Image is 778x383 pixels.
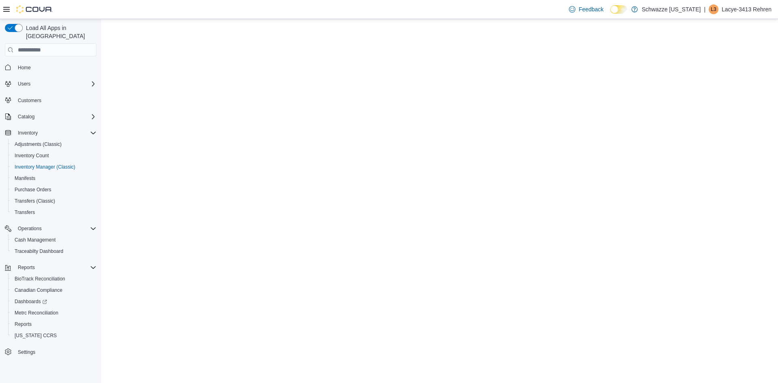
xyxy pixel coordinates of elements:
span: Catalog [15,112,96,122]
a: Dashboards [8,296,100,307]
a: Canadian Compliance [11,285,66,295]
button: Inventory [15,128,41,138]
button: BioTrack Reconciliation [8,273,100,285]
a: Traceabilty Dashboard [11,246,66,256]
span: Users [18,81,30,87]
span: Canadian Compliance [15,287,62,293]
span: Metrc Reconciliation [15,310,58,316]
span: Customers [15,95,96,105]
span: Reports [15,321,32,327]
span: BioTrack Reconciliation [11,274,96,284]
span: Adjustments (Classic) [15,141,62,148]
a: Home [15,63,34,73]
button: Customers [2,94,100,106]
span: Transfers (Classic) [11,196,96,206]
span: Transfers (Classic) [15,198,55,204]
span: Reports [11,319,96,329]
span: Manifests [15,175,35,182]
button: Metrc Reconciliation [8,307,100,319]
button: Settings [2,346,100,358]
a: Inventory Count [11,151,52,160]
span: Inventory [18,130,38,136]
button: Transfers (Classic) [8,195,100,207]
a: Transfers [11,208,38,217]
button: Users [15,79,34,89]
span: Reports [15,263,96,272]
span: Home [15,62,96,72]
button: Catalog [2,111,100,122]
span: [US_STATE] CCRS [15,332,57,339]
a: Purchase Orders [11,185,55,195]
p: | [704,4,705,14]
div: Lacye-3413 Rehren [709,4,718,14]
span: Traceabilty Dashboard [11,246,96,256]
a: Transfers (Classic) [11,196,58,206]
span: Purchase Orders [11,185,96,195]
span: Purchase Orders [15,186,51,193]
span: L3 [711,4,716,14]
span: BioTrack Reconciliation [15,276,65,282]
button: Operations [15,224,45,233]
span: Inventory Count [15,152,49,159]
button: Transfers [8,207,100,218]
span: Inventory Manager (Classic) [15,164,75,170]
span: Dashboards [15,298,47,305]
button: Traceabilty Dashboard [8,246,100,257]
span: Reports [18,264,35,271]
span: Operations [15,224,96,233]
a: BioTrack Reconciliation [11,274,68,284]
button: Reports [2,262,100,273]
span: Manifests [11,173,96,183]
a: Manifests [11,173,38,183]
p: Schwazze [US_STATE] [642,4,701,14]
a: [US_STATE] CCRS [11,331,60,340]
a: Metrc Reconciliation [11,308,62,318]
button: Inventory [2,127,100,139]
a: Reports [11,319,35,329]
button: Reports [15,263,38,272]
a: Feedback [566,1,607,17]
span: Metrc Reconciliation [11,308,96,318]
span: Operations [18,225,42,232]
span: Inventory [15,128,96,138]
button: Catalog [15,112,38,122]
a: Adjustments (Classic) [11,139,65,149]
span: Washington CCRS [11,331,96,340]
a: Customers [15,96,45,105]
span: Canadian Compliance [11,285,96,295]
span: Settings [18,349,35,355]
a: Cash Management [11,235,59,245]
nav: Complex example [5,58,96,379]
button: Manifests [8,173,100,184]
img: Cova [16,5,53,13]
span: Transfers [11,208,96,217]
button: Home [2,61,100,73]
a: Inventory Manager (Classic) [11,162,79,172]
button: Purchase Orders [8,184,100,195]
span: Customers [18,97,41,104]
button: Cash Management [8,234,100,246]
a: Settings [15,347,38,357]
span: Settings [15,347,96,357]
span: Cash Management [15,237,56,243]
span: Dashboards [11,297,96,306]
button: Operations [2,223,100,234]
a: Dashboards [11,297,50,306]
button: Users [2,78,100,90]
span: Inventory Manager (Classic) [11,162,96,172]
span: Cash Management [11,235,96,245]
button: Canadian Compliance [8,285,100,296]
span: Adjustments (Classic) [11,139,96,149]
input: Dark Mode [610,5,627,14]
button: Inventory Count [8,150,100,161]
span: Home [18,64,31,71]
span: Catalog [18,113,34,120]
button: Reports [8,319,100,330]
button: Adjustments (Classic) [8,139,100,150]
span: Load All Apps in [GEOGRAPHIC_DATA] [23,24,96,40]
button: [US_STATE] CCRS [8,330,100,341]
p: Lacye-3413 Rehren [722,4,772,14]
span: Users [15,79,96,89]
span: Traceabilty Dashboard [15,248,63,255]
